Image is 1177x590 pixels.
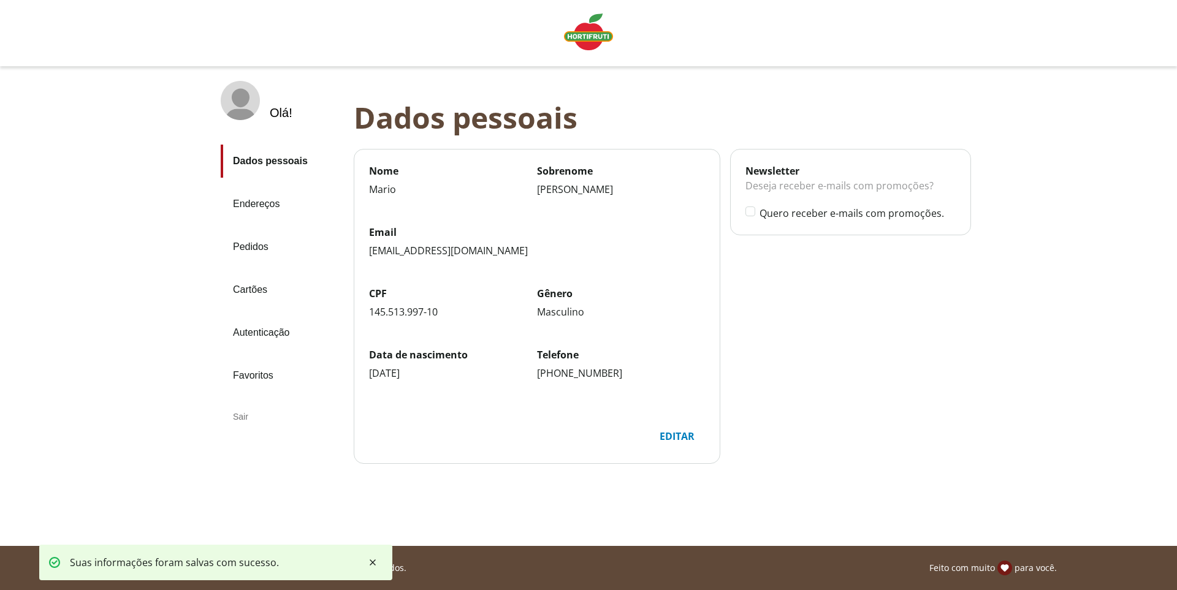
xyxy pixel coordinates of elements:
[537,164,705,178] label: Sobrenome
[745,164,956,178] div: Newsletter
[649,424,705,448] button: Editar
[559,9,618,58] a: Logo
[221,402,344,431] div: Sair
[369,183,537,196] div: Mario
[354,100,981,134] div: Dados pessoais
[221,359,344,392] a: Favoritos
[369,225,705,239] label: Email
[997,561,1012,575] img: amor
[564,13,613,50] img: Logo
[221,187,344,221] a: Endereços
[760,206,956,220] label: Quero receber e-mails com promoções.
[745,178,956,206] div: Deseja receber e-mails com promoções?
[221,145,344,178] a: Dados pessoais
[369,287,537,300] label: CPF
[537,348,705,361] label: Telefone
[221,273,344,306] a: Cartões
[369,305,537,319] div: 145.513.997-10
[270,106,292,120] div: Olá !
[650,425,704,448] div: Editar
[369,164,537,178] label: Nome
[369,348,537,361] label: Data de nascimento
[5,561,1172,575] div: Linha de sessão
[537,305,705,319] div: Masculino
[537,183,705,196] div: [PERSON_NAME]
[537,287,705,300] label: Gênero
[929,561,1057,575] p: Feito com muito para você.
[369,366,537,380] div: [DATE]
[221,316,344,349] a: Autenticação
[369,244,705,257] div: [EMAIL_ADDRESS][DOMAIN_NAME]
[60,557,289,568] div: Suas informações foram salvas com sucesso.
[221,230,344,263] a: Pedidos
[537,366,705,380] div: [PHONE_NUMBER]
